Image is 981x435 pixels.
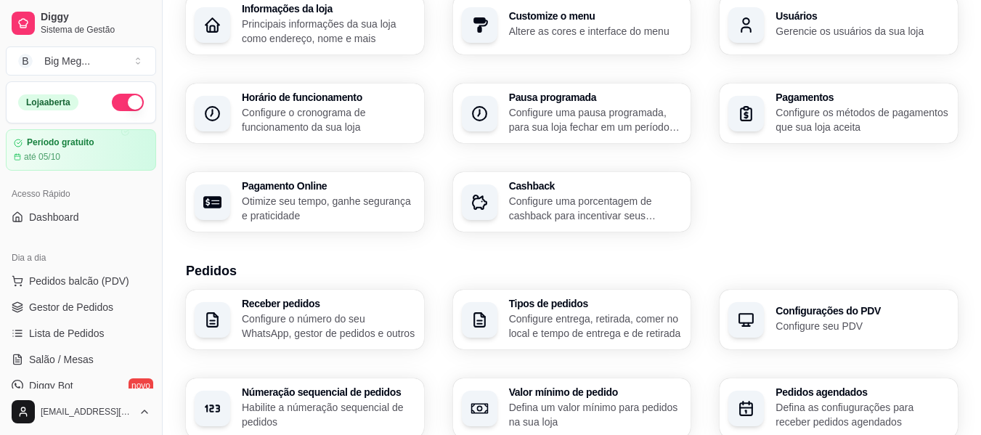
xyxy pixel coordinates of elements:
h3: Horário de funcionamento [242,92,415,102]
h3: Númeração sequencial de pedidos [242,387,415,397]
h3: Pedidos [186,261,958,281]
button: Receber pedidosConfigure o número do seu WhatsApp, gestor de pedidos e outros [186,290,424,349]
button: Alterar Status [112,94,144,111]
button: CashbackConfigure uma porcentagem de cashback para incentivar seus clientes a comprarem em sua loja [453,172,691,232]
h3: Pagamento Online [242,181,415,191]
h3: Valor mínimo de pedido [509,387,683,397]
span: Pedidos balcão (PDV) [29,274,129,288]
button: Select a team [6,46,156,76]
span: Sistema de Gestão [41,24,150,36]
span: Diggy Bot [29,378,73,393]
p: Defina as confiugurações para receber pedidos agendados [776,400,949,429]
p: Configure uma pausa programada, para sua loja fechar em um período específico [509,105,683,134]
p: Configure o número do seu WhatsApp, gestor de pedidos e outros [242,312,415,341]
p: Configure entrega, retirada, comer no local e tempo de entrega e de retirada [509,312,683,341]
span: Gestor de Pedidos [29,300,113,314]
div: Acesso Rápido [6,182,156,206]
div: Loja aberta [18,94,78,110]
span: B [18,54,33,68]
button: Pagamento OnlineOtimize seu tempo, ganhe segurança e praticidade [186,172,424,232]
button: PagamentosConfigure os métodos de pagamentos que sua loja aceita [720,84,958,143]
p: Gerencie os usuários da sua loja [776,24,949,38]
span: [EMAIL_ADDRESS][DOMAIN_NAME] [41,406,133,418]
a: Gestor de Pedidos [6,296,156,319]
p: Otimize seu tempo, ganhe segurança e praticidade [242,194,415,223]
h3: Pedidos agendados [776,387,949,397]
p: Defina um valor mínimo para pedidos na sua loja [509,400,683,429]
button: Pedidos balcão (PDV) [6,269,156,293]
p: Principais informações da sua loja como endereço, nome e mais [242,17,415,46]
h3: Pagamentos [776,92,949,102]
a: Período gratuitoaté 05/10 [6,129,156,171]
p: Configure os métodos de pagamentos que sua loja aceita [776,105,949,134]
article: Período gratuito [27,137,94,148]
h3: Cashback [509,181,683,191]
button: Tipos de pedidosConfigure entrega, retirada, comer no local e tempo de entrega e de retirada [453,290,691,349]
p: Habilite a númeração sequencial de pedidos [242,400,415,429]
p: Altere as cores e interface do menu [509,24,683,38]
button: [EMAIL_ADDRESS][DOMAIN_NAME] [6,394,156,429]
article: até 05/10 [24,151,60,163]
h3: Customize o menu [509,11,683,21]
button: Horário de funcionamentoConfigure o cronograma de funcionamento da sua loja [186,84,424,143]
p: Configure o cronograma de funcionamento da sua loja [242,105,415,134]
p: Configure uma porcentagem de cashback para incentivar seus clientes a comprarem em sua loja [509,194,683,223]
h3: Receber pedidos [242,298,415,309]
button: Configurações do PDVConfigure seu PDV [720,290,958,349]
a: Diggy Botnovo [6,374,156,397]
a: Lista de Pedidos [6,322,156,345]
h3: Usuários [776,11,949,21]
button: Pausa programadaConfigure uma pausa programada, para sua loja fechar em um período específico [453,84,691,143]
span: Diggy [41,11,150,24]
h3: Configurações do PDV [776,306,949,316]
a: Salão / Mesas [6,348,156,371]
span: Lista de Pedidos [29,326,105,341]
div: Big Meg ... [44,54,90,68]
span: Salão / Mesas [29,352,94,367]
a: Dashboard [6,206,156,229]
h3: Tipos de pedidos [509,298,683,309]
div: Dia a dia [6,246,156,269]
h3: Pausa programada [509,92,683,102]
h3: Informações da loja [242,4,415,14]
span: Dashboard [29,210,79,224]
p: Configure seu PDV [776,319,949,333]
a: DiggySistema de Gestão [6,6,156,41]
